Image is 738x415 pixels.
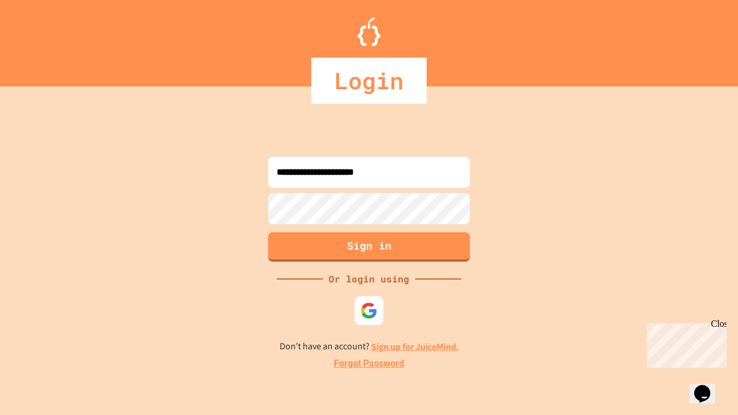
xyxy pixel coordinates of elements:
a: Forgot Password [334,357,404,371]
button: Sign in [268,232,470,262]
a: Sign up for JuiceMind. [371,341,459,353]
iframe: chat widget [690,369,726,403]
img: google-icon.svg [360,302,378,319]
iframe: chat widget [642,319,726,368]
div: Login [311,58,427,104]
div: Or login using [323,272,415,286]
p: Don't have an account? [280,339,459,354]
img: Logo.svg [357,17,381,46]
div: Chat with us now!Close [5,5,80,73]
